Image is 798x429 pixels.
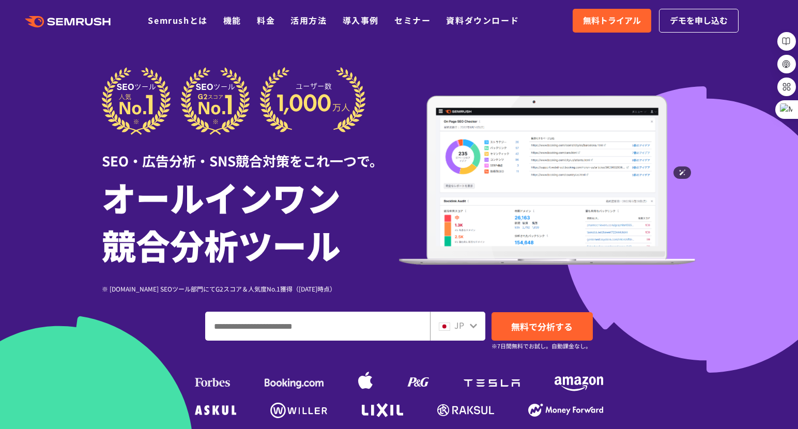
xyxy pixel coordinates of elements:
a: Semrushとは [148,14,207,26]
a: セミナー [394,14,431,26]
a: 導入事例 [343,14,379,26]
a: 無料で分析する [492,312,593,341]
h1: オールインワン 競合分析ツール [102,173,399,268]
small: ※7日間無料でお試し。自動課金なし。 [492,341,591,351]
span: デモを申し込む [670,14,728,27]
a: 機能 [223,14,241,26]
a: 料金 [257,14,275,26]
span: JP [454,319,464,331]
a: 活用方法 [290,14,327,26]
div: SEO・広告分析・SNS競合対策をこれ一つで。 [102,135,399,171]
a: 資料ダウンロード [446,14,519,26]
a: 無料トライアル [573,9,651,33]
input: ドメイン、キーワードまたはURLを入力してください [206,312,429,340]
div: ※ [DOMAIN_NAME] SEOツール部門にてG2スコア＆人気度No.1獲得（[DATE]時点） [102,284,399,294]
span: 無料トライアル [583,14,641,27]
span: 無料で分析する [511,320,573,333]
a: デモを申し込む [659,9,739,33]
